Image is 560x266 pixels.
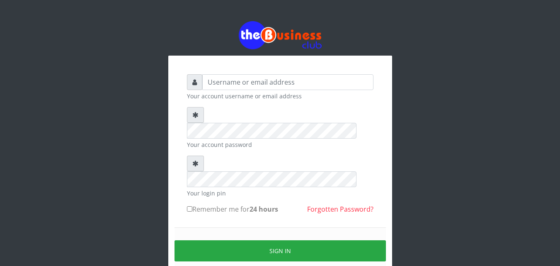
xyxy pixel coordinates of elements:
[187,206,192,212] input: Remember me for24 hours
[187,140,373,149] small: Your account password
[250,205,278,214] b: 24 hours
[175,240,386,261] button: Sign in
[187,92,373,100] small: Your account username or email address
[307,205,373,214] a: Forgotten Password?
[187,189,373,198] small: Your login pin
[187,204,278,214] label: Remember me for
[202,74,373,90] input: Username or email address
